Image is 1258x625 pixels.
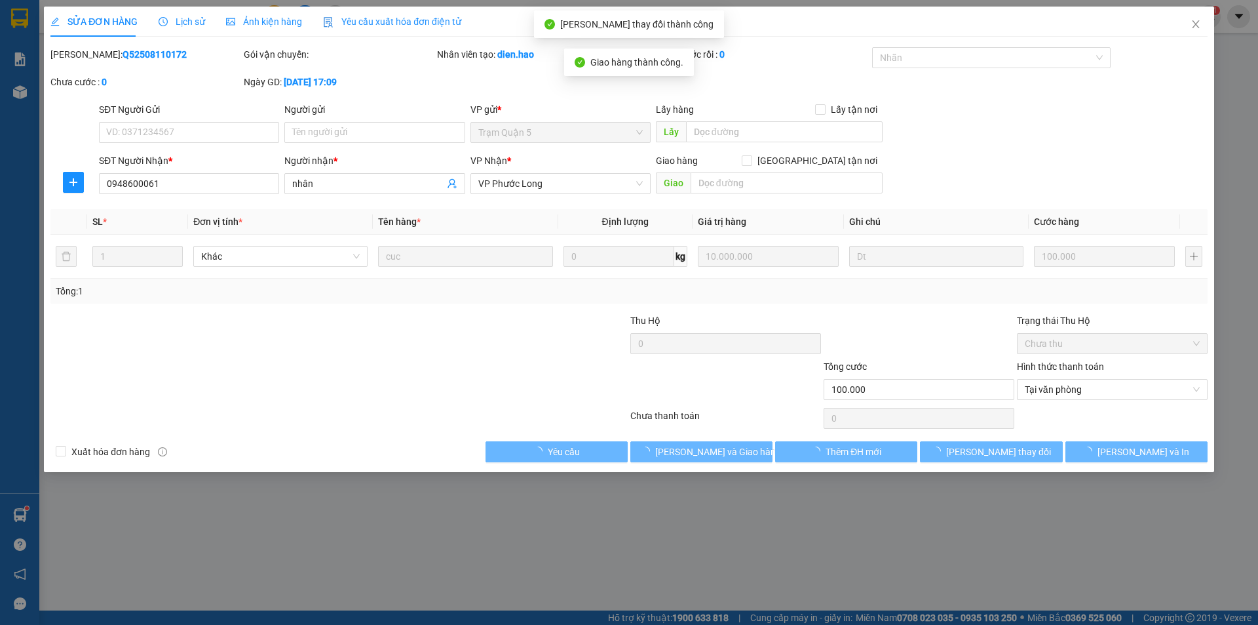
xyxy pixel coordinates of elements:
[1097,445,1189,459] span: [PERSON_NAME] và In
[946,445,1051,459] span: [PERSON_NAME] thay đổi
[50,47,241,62] div: [PERSON_NAME]:
[102,77,107,87] b: 0
[437,47,676,62] div: Nhân viên tạo:
[629,409,822,432] div: Chưa thanh toán
[1177,7,1214,43] button: Close
[478,174,643,193] span: VP Phước Long
[56,246,77,267] button: delete
[284,153,465,168] div: Người nhận
[698,246,839,267] input: 0
[323,16,461,27] span: Yêu cầu xuất hóa đơn điện tử
[50,16,138,27] span: SỬA ĐƠN HÀNG
[159,17,168,26] span: clock-circle
[849,246,1023,267] input: Ghi Chú
[99,153,279,168] div: SĐT Người Nhận
[548,445,580,459] span: Yêu cầu
[1025,380,1200,399] span: Tại văn phòng
[630,441,772,462] button: [PERSON_NAME] và Giao hàng
[1025,334,1200,353] span: Chưa thu
[844,209,1029,235] th: Ghi chú
[378,216,421,227] span: Tên hàng
[1017,313,1208,328] div: Trạng thái Thu Hộ
[158,447,167,456] span: info-circle
[323,17,334,28] img: icon
[826,445,881,459] span: Thêm ĐH mới
[811,447,826,456] span: loading
[56,284,486,298] div: Tổng: 1
[533,447,548,456] span: loading
[1034,246,1175,267] input: 0
[1065,441,1208,462] button: [PERSON_NAME] và In
[698,216,746,227] span: Giá trị hàng
[656,155,698,166] span: Giao hàng
[775,441,917,462] button: Thêm ĐH mới
[193,216,242,227] span: Đơn vị tính
[602,216,649,227] span: Định lượng
[470,102,651,117] div: VP gửi
[641,447,655,456] span: loading
[691,172,883,193] input: Dọc đường
[123,49,187,60] b: Q52508110172
[1034,216,1079,227] span: Cước hàng
[486,441,628,462] button: Yêu cầu
[226,16,302,27] span: Ảnh kiện hàng
[50,17,60,26] span: edit
[560,19,714,30] span: [PERSON_NAME] thay đổi thành công
[544,19,555,30] span: check-circle
[99,102,279,117] div: SĐT Người Gửi
[1017,361,1104,372] label: Hình thức thanh toán
[1191,19,1201,30] span: close
[590,57,683,68] span: Giao hàng thành công.
[244,75,434,89] div: Ngày GD:
[497,49,534,60] b: dien.hao
[64,177,83,188] span: plus
[674,246,687,267] span: kg
[826,102,883,117] span: Lấy tận nơi
[92,216,103,227] span: SL
[63,172,84,193] button: plus
[244,47,434,62] div: Gói vận chuyển:
[656,104,694,115] span: Lấy hàng
[284,77,337,87] b: [DATE] 17:09
[932,447,946,456] span: loading
[66,445,155,459] span: Xuất hóa đơn hàng
[719,49,725,60] b: 0
[630,315,660,326] span: Thu Hộ
[824,361,867,372] span: Tổng cước
[284,102,465,117] div: Người gửi
[575,57,585,68] span: check-circle
[159,16,205,27] span: Lịch sử
[378,246,552,267] input: VD: Bàn, Ghế
[679,47,869,62] div: Cước rồi :
[1185,246,1202,267] button: plus
[752,153,883,168] span: [GEOGRAPHIC_DATA] tận nơi
[201,247,360,266] span: Khác
[656,121,686,142] span: Lấy
[655,445,781,459] span: [PERSON_NAME] và Giao hàng
[478,123,643,142] span: Trạm Quận 5
[470,155,507,166] span: VP Nhận
[920,441,1062,462] button: [PERSON_NAME] thay đổi
[656,172,691,193] span: Giao
[50,75,241,89] div: Chưa cước :
[447,178,457,189] span: user-add
[226,17,235,26] span: picture
[1083,447,1097,456] span: loading
[686,121,883,142] input: Dọc đường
